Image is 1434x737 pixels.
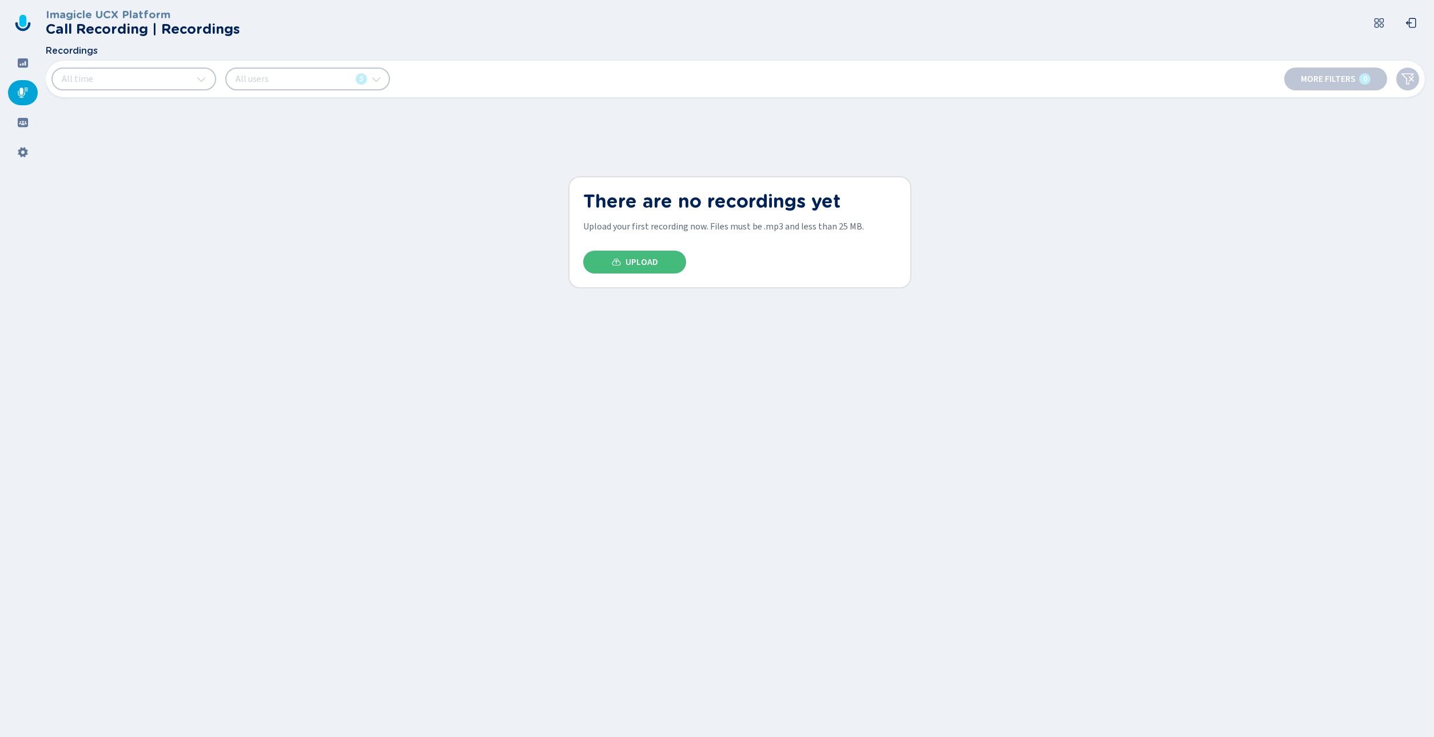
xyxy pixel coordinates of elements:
[583,191,897,212] h1: There are no recordings yet
[197,74,206,84] svg: chevron-down
[1301,74,1356,84] span: More filters
[46,9,240,21] h3: Imagicle UCX Platform
[1405,17,1417,29] svg: box-arrow-left
[17,117,29,128] svg: groups-filled
[583,221,864,232] span: Upload your first recording now. Files must be .mp3 and less than 25 MB.
[626,257,658,267] span: Upload
[46,21,240,37] h2: Call Recording | Recordings
[17,87,29,98] svg: mic-fill
[612,257,621,267] svg: cloud-upload
[1363,74,1367,84] span: 0
[51,68,216,90] button: All time
[62,74,93,84] span: All time
[1401,72,1415,86] svg: funnel-disabled
[8,80,38,105] div: Recordings
[17,57,29,69] svg: dashboard-filled
[8,140,38,165] div: Settings
[583,251,686,274] button: Upload
[8,110,38,135] div: Groups
[1284,68,1387,90] button: More filters0
[8,50,38,76] div: Dashboard
[46,46,98,56] span: Recordings
[1396,68,1419,90] button: Clear filters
